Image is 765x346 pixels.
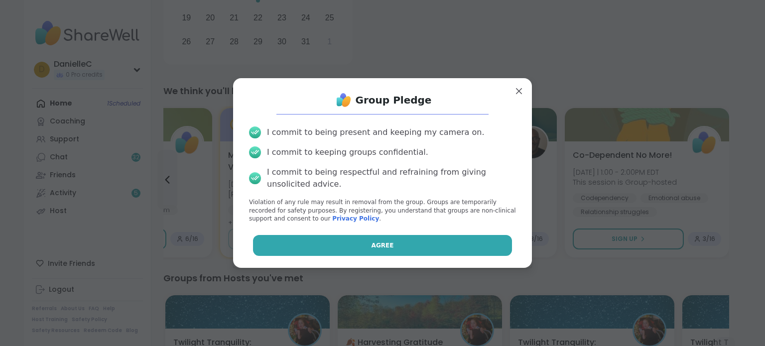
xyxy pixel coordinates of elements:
[253,235,512,256] button: Agree
[267,166,516,190] div: I commit to being respectful and refraining from giving unsolicited advice.
[249,198,516,223] p: Violation of any rule may result in removal from the group. Groups are temporarily recorded for s...
[372,241,394,250] span: Agree
[267,146,428,158] div: I commit to keeping groups confidential.
[267,126,484,138] div: I commit to being present and keeping my camera on.
[356,93,432,107] h1: Group Pledge
[332,215,379,222] a: Privacy Policy
[334,90,354,110] img: ShareWell Logo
